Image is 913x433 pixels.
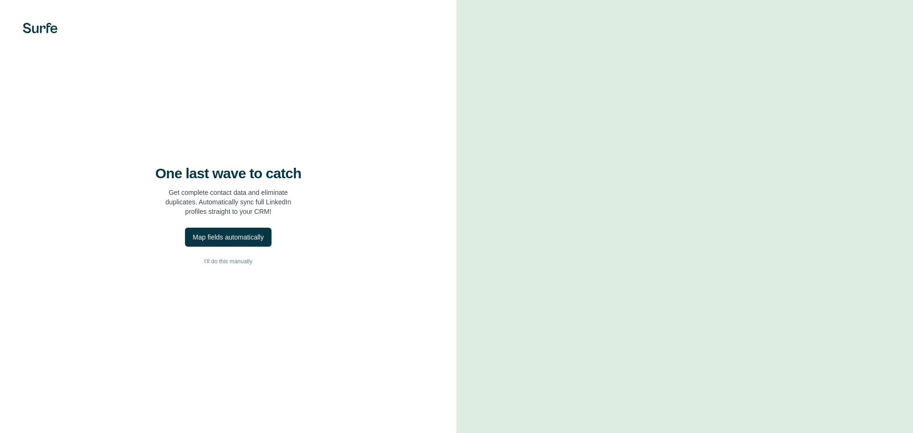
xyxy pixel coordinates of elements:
[165,188,291,216] p: Get complete contact data and eliminate duplicates. Automatically sync full LinkedIn profiles str...
[19,254,437,269] button: I’ll do this manually
[204,257,252,266] span: I’ll do this manually
[185,228,271,247] button: Map fields automatically
[23,23,58,33] img: Surfe's logo
[155,165,301,182] h4: One last wave to catch
[193,232,263,242] div: Map fields automatically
